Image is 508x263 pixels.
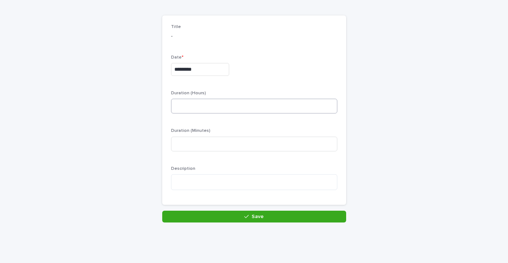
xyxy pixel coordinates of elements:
span: Save [252,214,264,219]
p: - [171,32,337,40]
span: Description [171,166,195,171]
span: Duration (Minutes) [171,129,210,133]
span: Date [171,55,184,60]
span: Duration (Hours) [171,91,206,95]
span: Title [171,25,181,29]
button: Save [162,211,346,222]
